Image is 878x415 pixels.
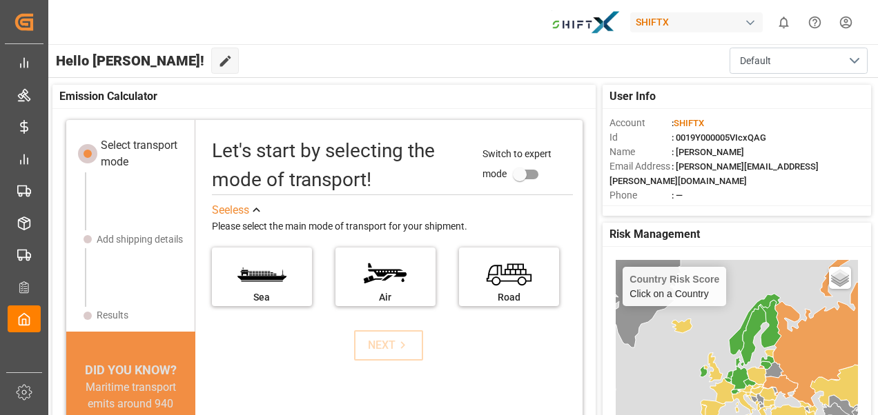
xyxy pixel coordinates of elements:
[609,226,700,243] span: Risk Management
[799,7,830,38] button: Help Center
[630,12,763,32] div: SHIFTX
[56,48,204,74] span: Hello [PERSON_NAME]!
[740,54,771,68] span: Default
[552,10,621,34] img: Bildschirmfoto%202024-11-13%20um%2009.31.44.png_1731487080.png
[219,290,305,305] div: Sea
[672,118,704,128] span: :
[354,330,423,361] button: NEXT
[672,205,706,215] span: : Shipper
[66,361,195,379] div: DID YOU KNOW?
[59,88,157,105] span: Emission Calculator
[609,203,672,217] span: Account Type
[101,137,186,170] div: Select transport mode
[630,9,768,35] button: SHIFTX
[609,145,672,159] span: Name
[609,159,672,174] span: Email Address
[212,219,573,235] div: Please select the main mode of transport for your shipment.
[672,190,683,201] span: : —
[609,116,672,130] span: Account
[609,130,672,145] span: Id
[730,48,868,74] button: open menu
[466,290,552,305] div: Road
[829,267,851,289] a: Layers
[674,118,704,128] span: SHIFTX
[342,290,429,305] div: Air
[482,148,552,179] span: Switch to expert mode
[672,147,744,157] span: : [PERSON_NAME]
[368,337,410,354] div: NEXT
[212,202,249,219] div: See less
[630,274,719,299] div: Click on a Country
[768,7,799,38] button: show 0 new notifications
[672,132,766,143] span: : 0019Y000005VIcxQAG
[212,136,469,194] div: Let's start by selecting the mode of transport!
[630,274,719,285] h4: Country Risk Score
[609,188,672,203] span: Phone
[609,88,656,105] span: User Info
[609,161,819,186] span: : [PERSON_NAME][EMAIL_ADDRESS][PERSON_NAME][DOMAIN_NAME]
[97,232,183,247] div: Add shipping details
[97,308,128,323] div: Results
